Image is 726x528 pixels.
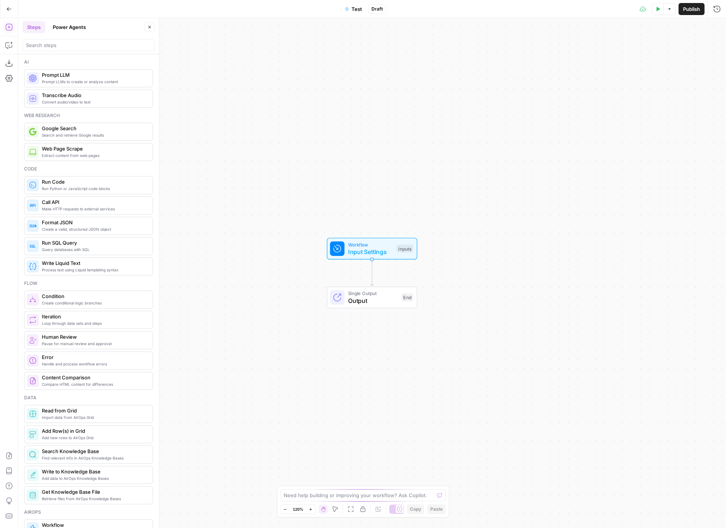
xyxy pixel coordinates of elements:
span: Prompt LLMs to create or analyze content [42,79,147,85]
div: Airops [24,509,153,516]
span: Test [352,5,362,13]
span: Call API [42,198,147,206]
span: Output [348,296,398,305]
span: Google Search [42,125,147,132]
button: Power Agents [48,21,90,33]
span: Condition [42,292,147,300]
span: Create conditional logic branches [42,300,147,306]
span: Pause for manual review and approval [42,341,147,347]
span: Iteration [42,313,147,320]
span: Human Review [42,333,147,341]
span: Error [42,353,147,361]
span: Paste [430,506,443,513]
span: Workflow [348,241,393,248]
span: Format JSON [42,219,147,226]
input: Search steps [26,41,151,49]
span: Search Knowledge Base [42,447,147,455]
span: Web Page Scrape [42,145,147,152]
span: Compare HTML content for differences [42,381,147,387]
span: Find relevant info in AirOps Knowledge Bases [42,455,147,461]
span: Add data to AirOps Knowledge Bases [42,475,147,481]
span: Convert audio/video to text [42,99,147,105]
span: Add Row(s) in Grid [42,427,147,435]
span: Retrieve files from AirOps Knowledge Bases [42,496,147,502]
span: Write to Knowledge Base [42,468,147,475]
span: Single Output [348,290,398,297]
button: Paste [427,504,446,514]
span: Input Settings [348,247,393,256]
div: WorkflowInput SettingsInputs [302,238,442,260]
span: Search and retrieve Google results [42,132,147,138]
span: Import data from AirOps Grid [42,414,147,420]
span: Process text using Liquid templating syntax [42,267,147,273]
button: Publish [679,3,705,15]
span: 120% [293,506,303,512]
button: Copy [407,504,424,514]
div: Web research [24,112,153,119]
span: Make HTTP requests to external services [42,206,147,212]
span: Loop through data sets and steps [42,320,147,326]
span: Draft [371,6,383,12]
div: Code [24,166,153,172]
span: Extract content from web pages [42,152,147,158]
div: Flow [24,280,153,287]
span: Add new rows to AirOps Grid [42,435,147,441]
div: Single OutputOutputEnd [302,287,442,309]
span: Read from Grid [42,407,147,414]
span: Transcribe Audio [42,91,147,99]
img: vrinnnclop0vshvmafd7ip1g7ohf [29,377,37,385]
span: Query databases with SQL [42,247,147,253]
button: Test [340,3,367,15]
div: End [402,294,413,302]
span: Run Python or JavaScript code blocks [42,186,147,192]
div: Ai [24,59,153,65]
span: Get Knowledge Base File [42,488,147,496]
span: Copy [410,506,421,513]
span: Publish [683,5,700,13]
g: Edge from start to end [371,260,373,286]
div: Inputs [396,245,413,253]
span: Run SQL Query [42,239,147,247]
span: Run Code [42,178,147,186]
div: Data [24,394,153,401]
span: Content Comparison [42,374,147,381]
button: Steps [23,21,45,33]
span: Create a valid, structured JSON object [42,226,147,232]
span: Write Liquid Text [42,259,147,267]
span: Handle and process workflow errors [42,361,147,367]
span: Prompt LLM [42,71,147,79]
